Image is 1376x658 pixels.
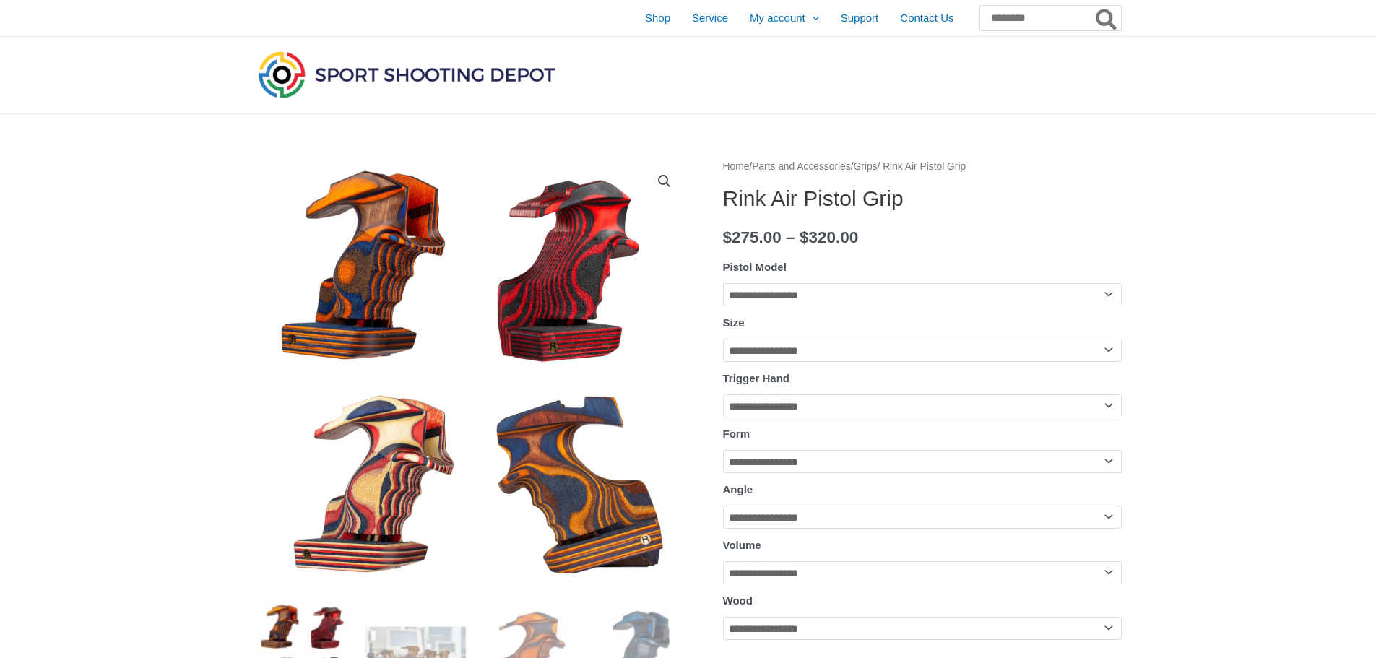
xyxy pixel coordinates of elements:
[723,428,750,440] label: Form
[723,161,750,172] a: Home
[723,483,753,495] label: Angle
[723,372,790,384] label: Trigger Hand
[255,48,558,101] img: Sport Shooting Depot
[752,161,851,172] a: Parts and Accessories
[255,157,688,591] img: Rink Air Pistol Grip
[800,228,858,246] bdi: 320.00
[723,186,1122,212] h1: Rink Air Pistol Grip
[723,228,732,246] span: $
[1093,6,1121,30] button: Search
[723,594,753,607] label: Wood
[723,316,745,329] label: Size
[854,161,878,172] a: Grips
[723,261,787,273] label: Pistol Model
[652,168,678,194] a: View full-screen image gallery
[786,228,795,246] span: –
[723,228,782,246] bdi: 275.00
[723,157,1122,176] nav: Breadcrumb
[723,539,761,551] label: Volume
[800,228,809,246] span: $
